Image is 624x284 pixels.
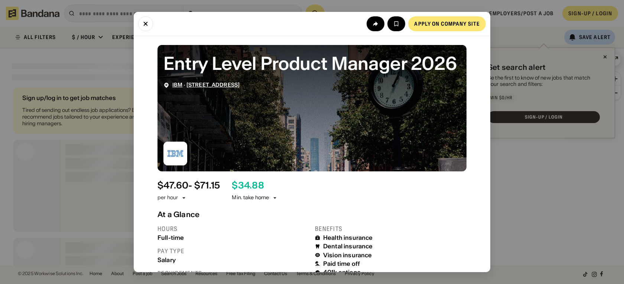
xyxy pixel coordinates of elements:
[157,234,309,241] div: Full-time
[232,194,278,201] div: Min. take home
[157,256,309,264] div: Salary
[186,81,240,88] a: [STREET_ADDRESS]
[323,252,372,259] div: Vision insurance
[172,82,240,88] div: ·
[323,260,360,267] div: Paid time off
[414,21,480,26] div: Apply on company site
[157,225,309,233] div: Hours
[323,243,373,250] div: Dental insurance
[315,225,467,233] div: Benefits
[157,210,467,219] div: At a Glance
[157,180,220,191] div: $ 47.60 - $71.15
[163,51,461,76] div: Entry Level Product Manager 2026
[232,180,264,191] div: $ 34.88
[157,270,309,277] div: Requirements
[172,81,182,88] a: IBM
[163,142,187,165] img: IBM logo
[323,269,361,276] div: 401k options
[157,247,309,255] div: Pay type
[323,234,373,241] div: Health insurance
[157,194,178,201] div: per hour
[138,16,153,31] button: Close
